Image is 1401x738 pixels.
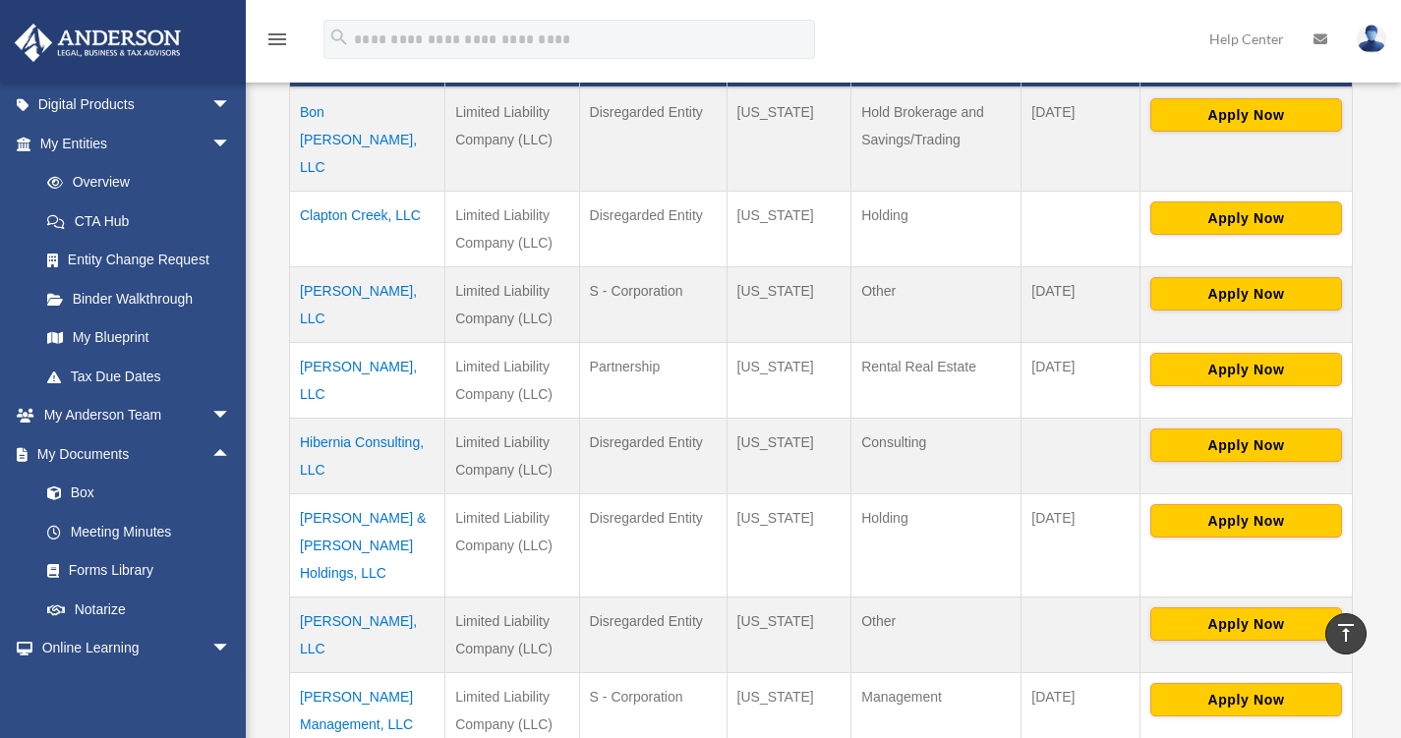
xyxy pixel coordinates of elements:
[727,494,851,597] td: [US_STATE]
[28,357,251,396] a: Tax Due Dates
[1325,613,1367,654] a: vertical_align_top
[445,343,579,419] td: Limited Liability Company (LLC)
[851,267,1022,343] td: Other
[1334,621,1358,645] i: vertical_align_top
[14,124,251,163] a: My Entitiesarrow_drop_down
[851,419,1022,494] td: Consulting
[290,267,445,343] td: [PERSON_NAME], LLC
[1022,87,1140,192] td: [DATE]
[851,597,1022,673] td: Other
[28,551,261,591] a: Forms Library
[211,434,251,475] span: arrow_drop_up
[727,87,851,192] td: [US_STATE]
[211,396,251,436] span: arrow_drop_down
[851,343,1022,419] td: Rental Real Estate
[28,590,261,629] a: Notarize
[579,267,727,343] td: S - Corporation
[290,494,445,597] td: [PERSON_NAME] & [PERSON_NAME] Holdings, LLC
[727,267,851,343] td: [US_STATE]
[211,124,251,164] span: arrow_drop_down
[579,87,727,192] td: Disregarded Entity
[9,24,187,62] img: Anderson Advisors Platinum Portal
[445,267,579,343] td: Limited Liability Company (LLC)
[445,87,579,192] td: Limited Liability Company (LLC)
[727,419,851,494] td: [US_STATE]
[14,85,261,125] a: Digital Productsarrow_drop_down
[1150,353,1342,386] button: Apply Now
[28,318,251,358] a: My Blueprint
[1150,683,1342,716] button: Apply Now
[445,597,579,673] td: Limited Liability Company (LLC)
[445,419,579,494] td: Limited Liability Company (LLC)
[579,419,727,494] td: Disregarded Entity
[290,343,445,419] td: [PERSON_NAME], LLC
[727,192,851,267] td: [US_STATE]
[211,629,251,669] span: arrow_drop_down
[14,629,261,668] a: Online Learningarrow_drop_down
[290,419,445,494] td: Hibernia Consulting, LLC
[290,87,445,192] td: Bon [PERSON_NAME], LLC
[211,667,251,708] span: arrow_drop_down
[851,87,1022,192] td: Hold Brokerage and Savings/Trading
[290,192,445,267] td: Clapton Creek, LLC
[28,163,241,202] a: Overview
[851,494,1022,597] td: Holding
[28,201,251,241] a: CTA Hub
[851,192,1022,267] td: Holding
[727,343,851,419] td: [US_STATE]
[445,494,579,597] td: Limited Liability Company (LLC)
[28,241,251,280] a: Entity Change Request
[445,192,579,267] td: Limited Liability Company (LLC)
[579,597,727,673] td: Disregarded Entity
[579,494,727,597] td: Disregarded Entity
[1357,25,1386,53] img: User Pic
[328,27,350,48] i: search
[14,434,261,474] a: My Documentsarrow_drop_up
[28,279,251,318] a: Binder Walkthrough
[1150,504,1342,538] button: Apply Now
[727,597,851,673] td: [US_STATE]
[211,85,251,126] span: arrow_drop_down
[1150,277,1342,311] button: Apply Now
[579,343,727,419] td: Partnership
[28,512,261,551] a: Meeting Minutes
[14,396,261,435] a: My Anderson Teamarrow_drop_down
[1022,343,1140,419] td: [DATE]
[265,28,289,51] i: menu
[265,34,289,51] a: menu
[28,474,261,513] a: Box
[1022,494,1140,597] td: [DATE]
[290,597,445,673] td: [PERSON_NAME], LLC
[1150,98,1342,132] button: Apply Now
[1150,428,1342,462] button: Apply Now
[1150,201,1342,235] button: Apply Now
[1150,607,1342,641] button: Apply Now
[14,667,261,707] a: Billingarrow_drop_down
[579,192,727,267] td: Disregarded Entity
[1022,267,1140,343] td: [DATE]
